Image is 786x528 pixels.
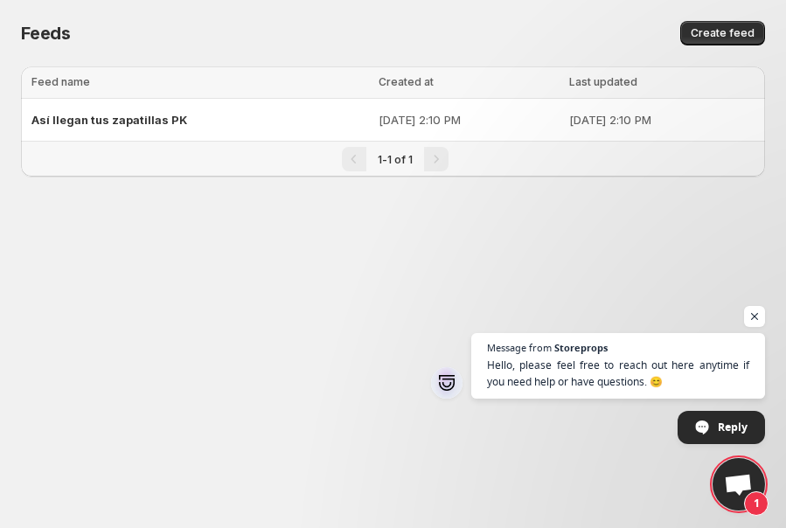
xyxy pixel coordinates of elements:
[379,111,559,129] p: [DATE] 2:10 PM
[31,113,187,127] span: Así llegan tus zapatillas PK
[713,458,765,511] a: Open chat
[744,491,769,516] span: 1
[21,141,765,177] nav: Pagination
[487,343,552,352] span: Message from
[554,343,608,352] span: Storeprops
[569,111,755,129] p: [DATE] 2:10 PM
[21,23,71,44] span: Feeds
[378,153,413,166] span: 1-1 of 1
[680,21,765,45] button: Create feed
[31,75,90,88] span: Feed name
[487,357,749,390] span: Hello, please feel free to reach out here anytime if you need help or have questions. 😊
[379,75,434,88] span: Created at
[569,75,637,88] span: Last updated
[691,26,755,40] span: Create feed
[718,412,748,442] span: Reply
